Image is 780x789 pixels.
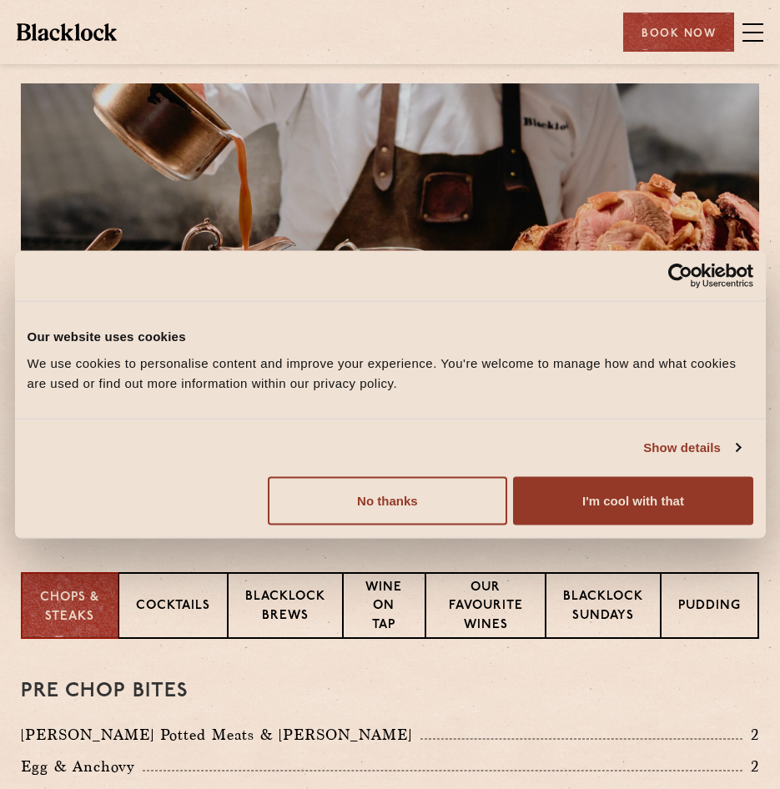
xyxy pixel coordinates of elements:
div: Book Now [623,13,734,52]
div: Our website uses cookies [28,327,753,347]
p: Our favourite wines [443,579,528,637]
p: Chops & Steaks [39,589,101,626]
p: Blacklock Sundays [563,588,643,627]
p: 2 [742,756,759,777]
p: Wine on Tap [360,579,409,637]
p: Blacklock Brews [245,588,325,627]
h3: Pre Chop Bites [21,681,759,702]
p: [PERSON_NAME] Potted Meats & [PERSON_NAME] [21,723,420,746]
p: Cocktails [136,597,210,618]
a: Usercentrics Cookiebot - opens in a new window [607,264,753,289]
button: I'm cool with that [513,476,752,525]
button: No thanks [268,476,507,525]
p: 2 [742,724,759,746]
div: We use cookies to personalise content and improve your experience. You're welcome to manage how a... [28,353,753,393]
a: Show details [643,438,740,458]
img: BL_Textured_Logo-footer-cropped.svg [17,23,117,40]
p: Egg & Anchovy [21,755,143,778]
p: Pudding [678,597,741,618]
